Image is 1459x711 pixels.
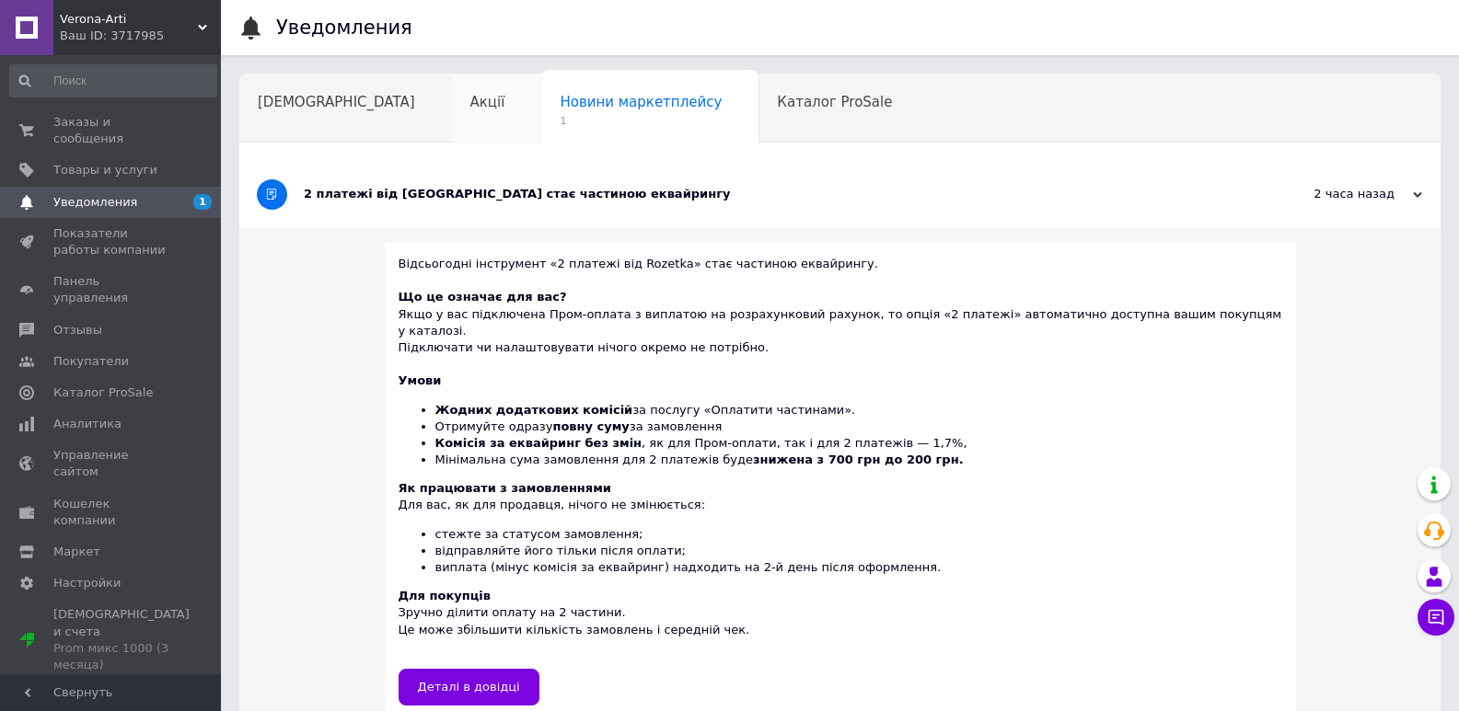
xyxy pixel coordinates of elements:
[53,384,153,401] span: Каталог ProSale
[276,17,412,39] h1: Уведомления
[552,419,629,433] b: повну суму
[53,273,170,306] span: Панель управления
[53,194,137,211] span: Уведомления
[53,114,170,147] span: Заказы и сообщения
[53,640,190,673] div: Prom микс 1000 (3 месяца)
[60,28,221,44] div: Ваш ID: 3717985
[9,64,217,97] input: Поиск
[753,453,964,466] b: знижена з 700 грн до 200 грн.
[399,290,567,304] b: Що це означає для вас?
[560,114,722,128] span: 1
[304,186,1238,202] div: 2 платежі від [GEOGRAPHIC_DATA] стає частиною еквайрингу
[435,526,1282,543] li: стежте за статусом замовлення;
[53,162,157,178] span: Товары и услуги
[53,544,100,560] span: Маркет
[193,194,212,210] span: 1
[435,543,1282,559] li: відправляйте його тільки після оплати;
[1238,186,1422,202] div: 2 часа назад
[53,575,121,591] span: Настройки
[399,480,1282,576] div: Для вас, як для продавця, нічого не змінюється:
[777,94,892,110] span: Каталог ProSale
[399,481,611,495] b: Як працювати з замовленнями
[53,416,122,432] span: Аналитика
[560,94,722,110] span: Новини маркетплейсу
[399,588,1282,655] div: Зручно ділити оплату на 2 частини. Це може збільшити кількість замовлень і середній чек.
[258,94,415,110] span: [DEMOGRAPHIC_DATA]
[399,256,1282,289] div: Відсьогодні інструмент «2 платежі від Rozetka» стає частиною еквайрингу.
[435,403,633,417] b: Жодних додаткових комісій
[53,225,170,258] span: Показатели работы компании
[53,606,190,673] span: [DEMOGRAPHIC_DATA] и счета
[399,289,1282,356] div: Якщо у вас підключена Пром-оплата з виплатою на розрахунковий рахунок, то опція «2 платежі» автом...
[53,353,129,370] span: Покупатели
[53,496,170,529] span: Кошелек компании
[399,669,539,705] a: Деталі в довідці
[1418,599,1454,636] button: Чат с покупателем
[399,373,442,387] b: Умови
[418,680,520,694] span: Деталі в довідці
[53,447,170,480] span: Управление сайтом
[435,452,1282,468] li: Мінімальна сума замовлення для 2 платежів буде
[435,436,643,450] b: Комісія за еквайринг без змін
[53,322,102,338] span: Отзывы
[435,419,1282,435] li: Отримуйте одразу за замовлення
[435,559,1282,576] li: виплата (мінус комісія за еквайринг) надходить на 2-й день після оформлення.
[399,589,491,602] b: Для покупців
[470,94,505,110] span: Акції
[60,11,198,28] span: Verona-Arti
[435,402,1282,419] li: за послугу «Оплатити частинами».
[435,435,1282,452] li: , як для Пром-оплати, так і для 2 платежів — 1,7%,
